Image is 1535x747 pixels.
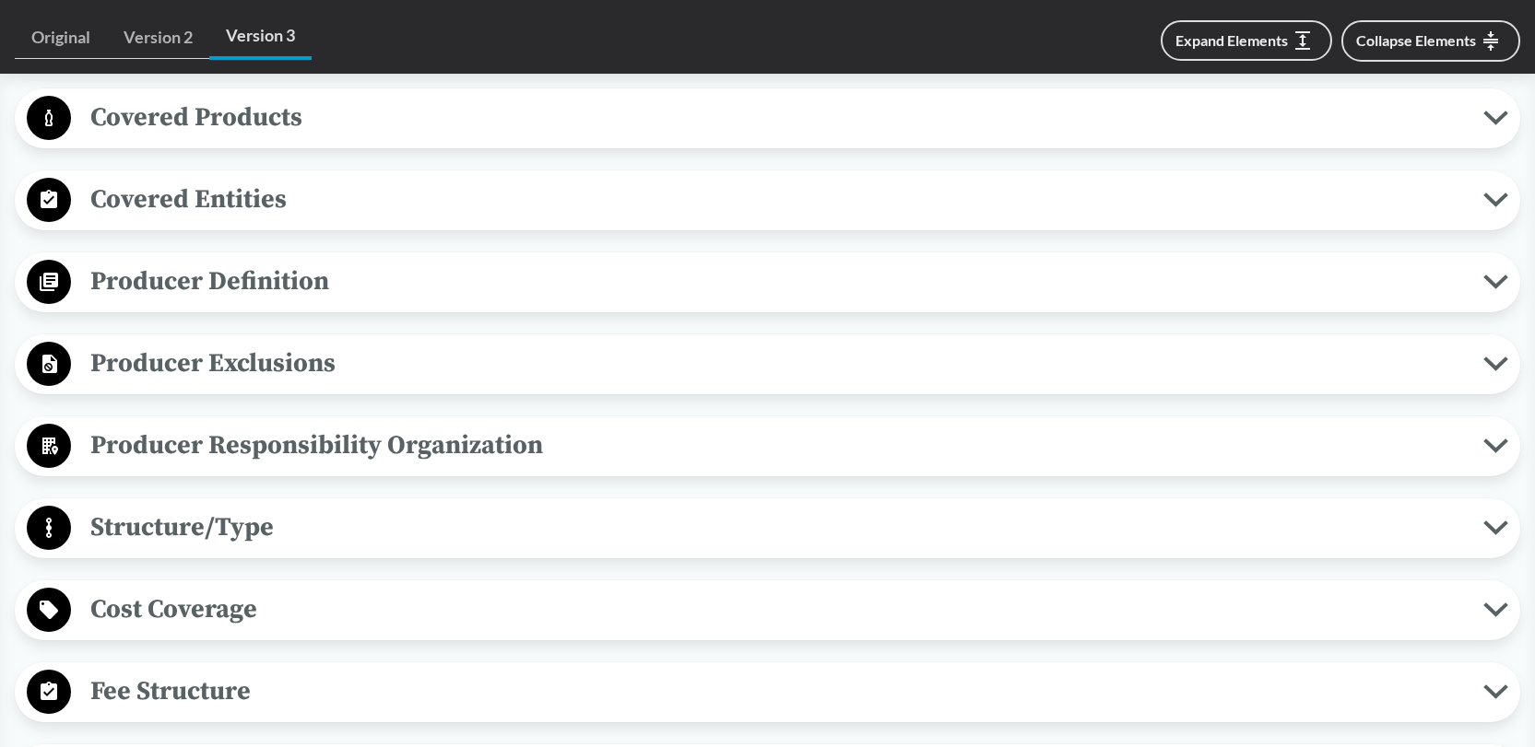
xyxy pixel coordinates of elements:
[21,259,1514,306] button: Producer Definition
[71,97,1483,138] span: Covered Products
[21,177,1514,224] button: Covered Entities
[71,261,1483,302] span: Producer Definition
[71,671,1483,712] span: Fee Structure
[21,505,1514,552] button: Structure/Type
[71,179,1483,220] span: Covered Entities
[21,669,1514,716] button: Fee Structure
[21,95,1514,142] button: Covered Products
[71,589,1483,630] span: Cost Coverage
[107,17,209,59] a: Version 2
[21,423,1514,470] button: Producer Responsibility Organization
[71,425,1483,466] span: Producer Responsibility Organization
[15,17,107,59] a: Original
[209,15,312,60] a: Version 3
[71,343,1483,384] span: Producer Exclusions
[21,341,1514,388] button: Producer Exclusions
[71,507,1483,548] span: Structure/Type
[21,587,1514,634] button: Cost Coverage
[1161,20,1332,61] button: Expand Elements
[1341,20,1520,62] button: Collapse Elements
